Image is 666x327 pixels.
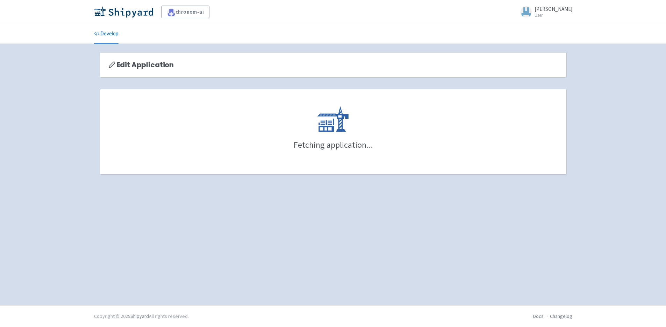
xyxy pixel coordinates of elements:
[94,313,189,320] div: Copyright © 2025 All rights reserved.
[535,6,572,12] span: [PERSON_NAME]
[94,24,119,44] a: Develop
[533,313,544,319] a: Docs
[294,141,373,149] div: Fetching application...
[550,313,572,319] a: Changelog
[117,61,174,69] span: Edit Application
[516,6,572,18] a: [PERSON_NAME] User
[162,6,210,18] a: chronom-ai
[535,13,572,18] small: User
[94,6,153,18] img: Shipyard logo
[130,313,149,319] a: Shipyard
